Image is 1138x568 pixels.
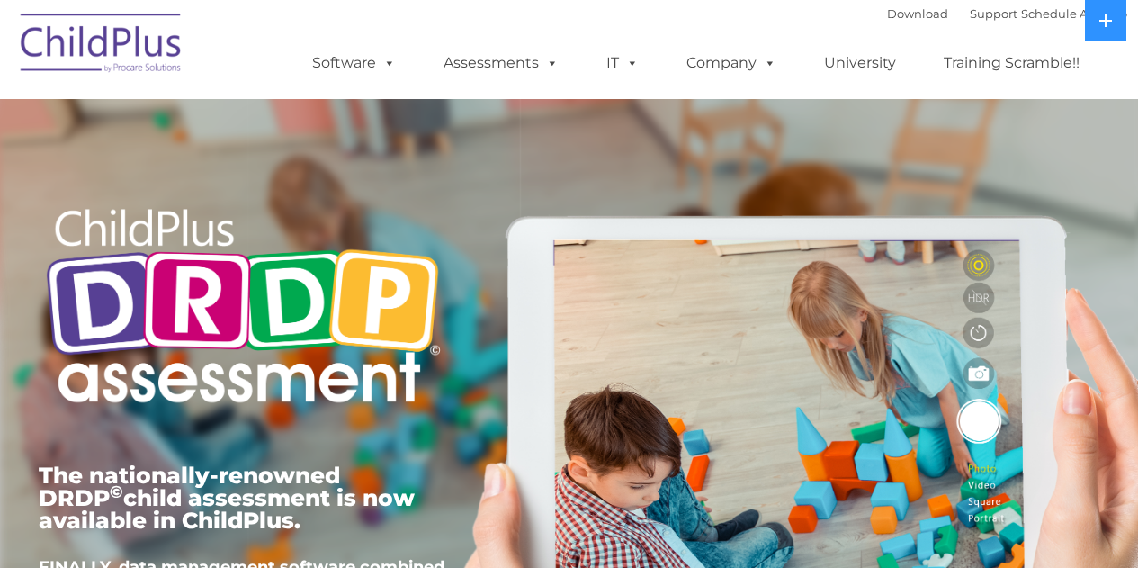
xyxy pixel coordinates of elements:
a: Schedule A Demo [1021,6,1127,21]
a: IT [588,45,657,81]
a: Assessments [426,45,577,81]
img: Copyright - DRDP Logo Light [39,185,447,433]
a: Download [887,6,948,21]
a: Company [668,45,794,81]
a: Software [294,45,414,81]
a: Support [970,6,1017,21]
a: Training Scramble!! [926,45,1098,81]
img: ChildPlus by Procare Solutions [12,1,192,91]
sup: © [110,482,123,502]
span: The nationally-renowned DRDP child assessment is now available in ChildPlus. [39,462,415,534]
a: University [806,45,914,81]
font: | [887,6,1127,21]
